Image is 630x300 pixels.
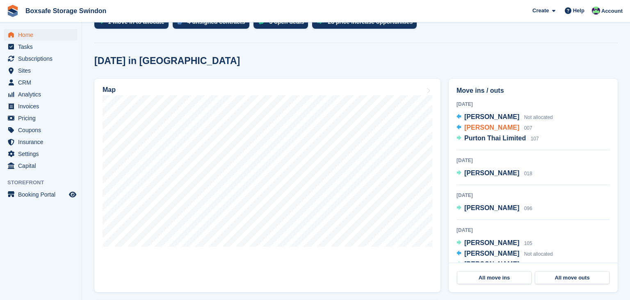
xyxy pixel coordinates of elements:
[18,101,67,112] span: Invoices
[4,136,78,148] a: menu
[464,135,526,142] span: Purton Thai Limited
[4,189,78,200] a: menu
[18,136,67,148] span: Insurance
[94,55,240,66] h2: [DATE] in [GEOGRAPHIC_DATA]
[68,190,78,199] a: Preview store
[4,112,78,124] a: menu
[173,15,253,33] a: 4 unsigned contracts
[103,86,116,94] h2: Map
[4,65,78,76] a: menu
[532,7,549,15] span: Create
[4,77,78,88] a: menu
[531,136,539,142] span: 107
[94,15,173,33] a: 1 move in to allocate
[4,89,78,100] a: menu
[18,112,67,124] span: Pricing
[524,251,553,257] span: Not allocated
[457,101,610,108] div: [DATE]
[312,15,421,33] a: 28 price increase opportunities
[601,7,623,15] span: Account
[524,171,532,176] span: 018
[4,160,78,172] a: menu
[524,240,532,246] span: 105
[4,29,78,41] a: menu
[18,29,67,41] span: Home
[18,53,67,64] span: Subscriptions
[18,148,67,160] span: Settings
[22,4,110,18] a: Boxsafe Storage Swindon
[4,124,78,136] a: menu
[464,261,519,268] span: [PERSON_NAME]
[457,259,532,270] a: [PERSON_NAME] 126
[524,125,532,131] span: 007
[7,179,82,187] span: Storefront
[18,65,67,76] span: Sites
[253,15,313,33] a: 3 open deals
[4,41,78,53] a: menu
[524,206,532,211] span: 096
[18,41,67,53] span: Tasks
[457,271,532,284] a: All move ins
[18,160,67,172] span: Capital
[464,169,519,176] span: [PERSON_NAME]
[18,124,67,136] span: Coupons
[457,249,553,259] a: [PERSON_NAME] Not allocated
[457,157,610,164] div: [DATE]
[18,89,67,100] span: Analytics
[464,113,519,120] span: [PERSON_NAME]
[457,133,539,144] a: Purton Thai Limited 107
[457,168,532,179] a: [PERSON_NAME] 018
[4,53,78,64] a: menu
[7,5,19,17] img: stora-icon-8386f47178a22dfd0bd8f6a31ec36ba5ce8667c1dd55bd0f319d3a0aa187defe.svg
[457,123,532,133] a: [PERSON_NAME] 007
[457,86,610,96] h2: Move ins / outs
[457,227,610,234] div: [DATE]
[524,115,553,120] span: Not allocated
[464,250,519,257] span: [PERSON_NAME]
[4,148,78,160] a: menu
[94,79,441,292] a: Map
[457,238,532,249] a: [PERSON_NAME] 105
[524,262,532,268] span: 126
[464,239,519,246] span: [PERSON_NAME]
[535,271,609,284] a: All move outs
[457,203,532,214] a: [PERSON_NAME] 096
[573,7,584,15] span: Help
[464,204,519,211] span: [PERSON_NAME]
[592,7,600,15] img: Kim Virabi
[18,189,67,200] span: Booking Portal
[4,101,78,112] a: menu
[457,112,553,123] a: [PERSON_NAME] Not allocated
[18,77,67,88] span: CRM
[464,124,519,131] span: [PERSON_NAME]
[457,192,610,199] div: [DATE]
